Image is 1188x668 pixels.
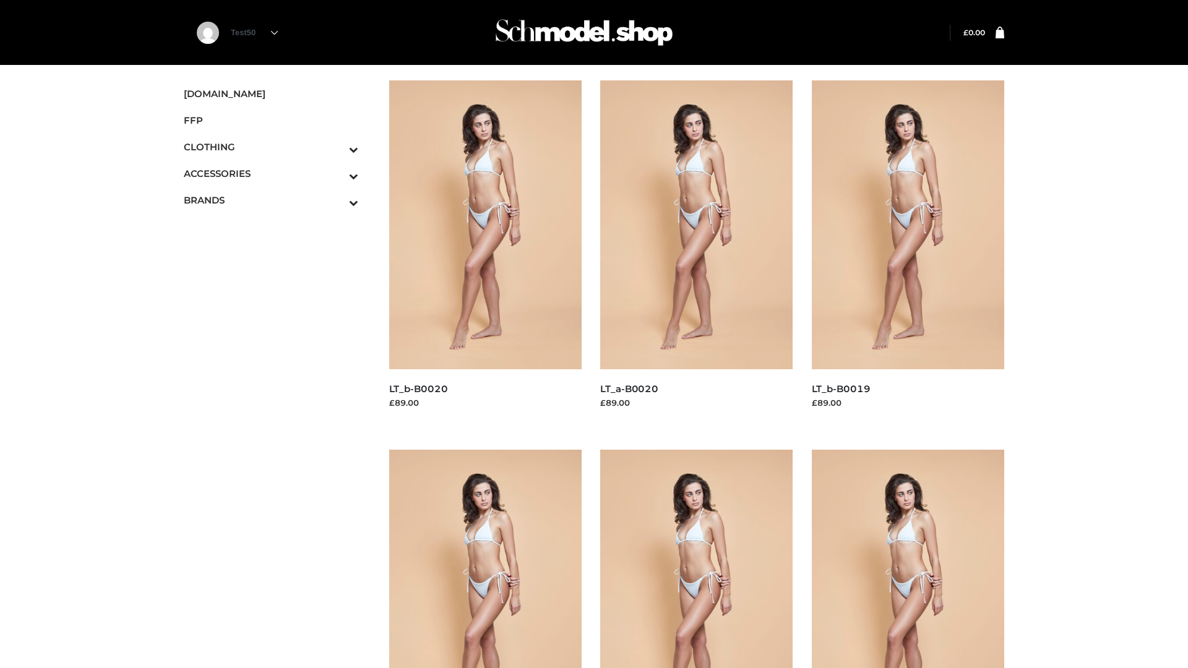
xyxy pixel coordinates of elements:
a: ACCESSORIESToggle Submenu [184,160,358,187]
div: £89.00 [812,396,1005,409]
a: LT_b-B0020 [389,383,448,395]
span: FFP [184,113,358,127]
a: LT_a-B0020 [600,383,658,395]
button: Toggle Submenu [315,134,358,160]
a: BRANDSToggle Submenu [184,187,358,213]
button: Toggle Submenu [315,187,358,213]
bdi: 0.00 [963,28,985,37]
div: £89.00 [389,396,582,409]
a: LT_b-B0019 [812,383,871,395]
span: BRANDS [184,193,358,207]
span: CLOTHING [184,140,358,154]
span: £ [963,28,968,37]
a: CLOTHINGToggle Submenu [184,134,358,160]
a: Read more [600,411,646,421]
a: £0.00 [963,28,985,37]
a: Read more [389,411,435,421]
button: Toggle Submenu [315,160,358,187]
span: [DOMAIN_NAME] [184,87,358,101]
a: Read more [812,411,858,421]
img: Schmodel Admin 964 [491,8,677,57]
a: Test50 [231,28,278,37]
div: £89.00 [600,396,793,409]
span: ACCESSORIES [184,166,358,181]
a: [DOMAIN_NAME] [184,80,358,107]
a: FFP [184,107,358,134]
